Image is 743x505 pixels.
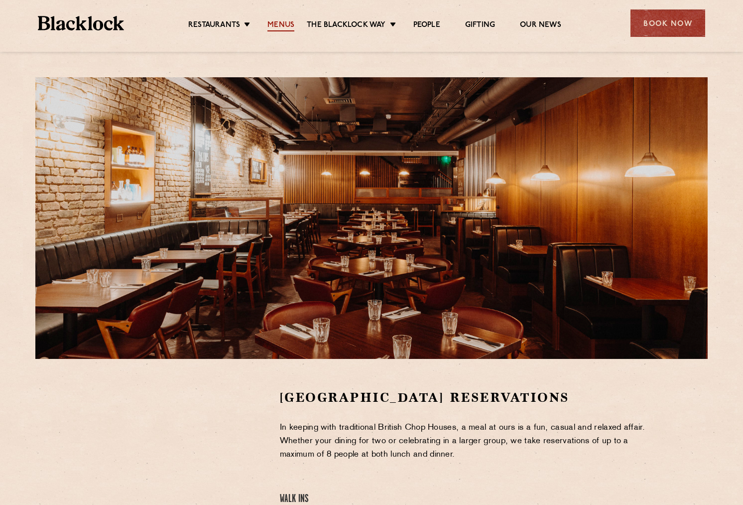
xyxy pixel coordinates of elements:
a: Restaurants [188,20,240,31]
p: In keeping with traditional British Chop Houses, a meal at ours is a fun, casual and relaxed affa... [280,421,662,462]
img: BL_Textured_Logo-footer-cropped.svg [38,16,124,30]
a: The Blacklock Way [307,20,385,31]
a: People [413,20,440,31]
div: Book Now [630,9,705,37]
h2: [GEOGRAPHIC_DATA] Reservations [280,389,662,406]
a: Our News [520,20,561,31]
a: Gifting [465,20,495,31]
a: Menus [267,20,294,31]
